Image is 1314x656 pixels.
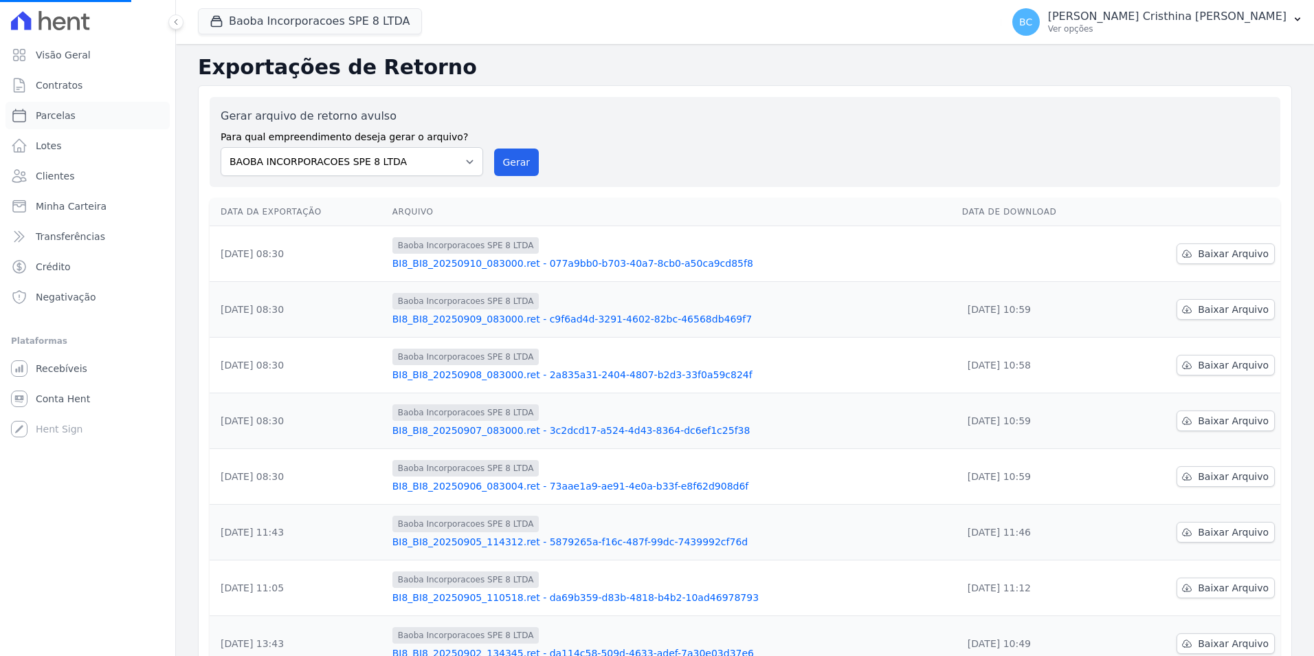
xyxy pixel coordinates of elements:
[392,535,951,549] a: BI8_BI8_20250905_114312.ret - 5879265a-f16c-487f-99dc-7439992cf76d
[36,109,76,122] span: Parcelas
[1019,17,1032,27] span: BC
[1198,303,1269,316] span: Baixar Arquivo
[392,237,539,254] span: Baoba Incorporacoes SPE 8 LTDA
[5,72,170,99] a: Contratos
[392,404,539,421] span: Baoba Incorporacoes SPE 8 LTDA
[36,78,82,92] span: Contratos
[392,571,539,588] span: Baoba Incorporacoes SPE 8 LTDA
[957,282,1116,338] td: [DATE] 10:59
[494,149,539,176] button: Gerar
[387,198,957,226] th: Arquivo
[1198,358,1269,372] span: Baixar Arquivo
[36,230,105,243] span: Transferências
[5,283,170,311] a: Negativação
[1177,355,1275,375] a: Baixar Arquivo
[1177,522,1275,543] a: Baixar Arquivo
[36,139,62,153] span: Lotes
[1177,299,1275,320] a: Baixar Arquivo
[1198,470,1269,483] span: Baixar Arquivo
[1177,633,1275,654] a: Baixar Arquivo
[1048,10,1287,23] p: [PERSON_NAME] Cristhina [PERSON_NAME]
[36,392,90,406] span: Conta Hent
[392,293,539,309] span: Baoba Incorporacoes SPE 8 LTDA
[5,253,170,281] a: Crédito
[392,312,951,326] a: BI8_BI8_20250909_083000.ret - c9f6ad4d-3291-4602-82bc-46568db469f7
[957,505,1116,560] td: [DATE] 11:46
[392,349,539,365] span: Baoba Incorporacoes SPE 8 LTDA
[1198,581,1269,595] span: Baixar Arquivo
[1198,247,1269,261] span: Baixar Arquivo
[957,198,1116,226] th: Data de Download
[36,169,74,183] span: Clientes
[392,256,951,270] a: BI8_BI8_20250910_083000.ret - 077a9bb0-b703-40a7-8cb0-a50ca9cd85f8
[210,393,387,449] td: [DATE] 08:30
[36,199,107,213] span: Minha Carteira
[957,338,1116,393] td: [DATE] 10:58
[392,627,539,644] span: Baoba Incorporacoes SPE 8 LTDA
[5,132,170,160] a: Lotes
[210,560,387,616] td: [DATE] 11:05
[11,333,164,349] div: Plataformas
[210,282,387,338] td: [DATE] 08:30
[36,290,96,304] span: Negativação
[221,124,483,144] label: Para qual empreendimento deseja gerar o arquivo?
[221,108,483,124] label: Gerar arquivo de retorno avulso
[210,198,387,226] th: Data da Exportação
[5,193,170,220] a: Minha Carteira
[1048,23,1287,34] p: Ver opções
[1001,3,1314,41] button: BC [PERSON_NAME] Cristhina [PERSON_NAME] Ver opções
[5,162,170,190] a: Clientes
[5,41,170,69] a: Visão Geral
[210,449,387,505] td: [DATE] 08:30
[1198,637,1269,650] span: Baixar Arquivo
[198,55,1292,80] h2: Exportações de Retorno
[392,516,539,532] span: Baoba Incorporacoes SPE 8 LTDA
[210,226,387,282] td: [DATE] 08:30
[392,479,951,493] a: BI8_BI8_20250906_083004.ret - 73aae1a9-ae91-4e0a-b33f-e8f62d908d6f
[1177,466,1275,487] a: Baixar Arquivo
[1177,578,1275,598] a: Baixar Arquivo
[392,591,951,604] a: BI8_BI8_20250905_110518.ret - da69b359-d83b-4818-b4b2-10ad46978793
[392,368,951,382] a: BI8_BI8_20250908_083000.ret - 2a835a31-2404-4807-b2d3-33f0a59c824f
[210,338,387,393] td: [DATE] 08:30
[957,393,1116,449] td: [DATE] 10:59
[392,424,951,437] a: BI8_BI8_20250907_083000.ret - 3c2dcd17-a524-4d43-8364-dc6ef1c25f38
[1177,243,1275,264] a: Baixar Arquivo
[5,223,170,250] a: Transferências
[957,449,1116,505] td: [DATE] 10:59
[5,355,170,382] a: Recebíveis
[5,102,170,129] a: Parcelas
[36,48,91,62] span: Visão Geral
[198,8,422,34] button: Baoba Incorporacoes SPE 8 LTDA
[957,560,1116,616] td: [DATE] 11:12
[1198,525,1269,539] span: Baixar Arquivo
[210,505,387,560] td: [DATE] 11:43
[392,460,539,477] span: Baoba Incorporacoes SPE 8 LTDA
[5,385,170,413] a: Conta Hent
[1177,411,1275,431] a: Baixar Arquivo
[36,260,71,274] span: Crédito
[36,362,87,375] span: Recebíveis
[1198,414,1269,428] span: Baixar Arquivo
